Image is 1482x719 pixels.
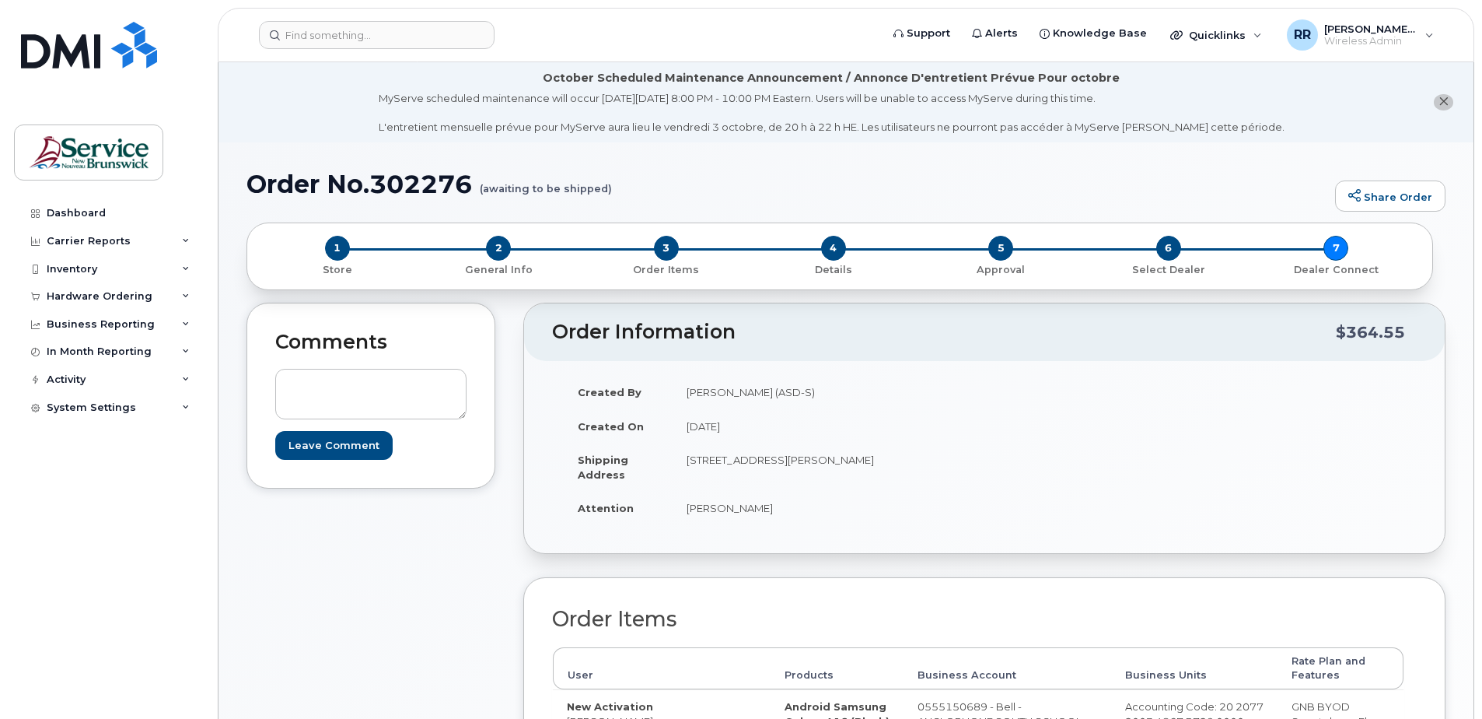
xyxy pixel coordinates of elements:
[1278,647,1403,690] th: Rate Plan and Features
[578,502,634,514] strong: Attention
[904,647,1111,690] th: Business Account
[414,261,582,277] a: 2 General Info
[673,443,973,491] td: [STREET_ADDRESS][PERSON_NAME]
[924,263,1078,277] p: Approval
[821,236,846,261] span: 4
[275,431,393,460] input: Leave Comment
[756,263,911,277] p: Details
[750,261,917,277] a: 4 Details
[1085,261,1252,277] a: 6 Select Dealer
[1336,317,1405,347] div: $364.55
[567,700,653,713] strong: New Activation
[673,375,973,409] td: [PERSON_NAME] (ASD-S)
[246,170,1327,198] h1: Order No.302276
[266,263,408,277] p: Store
[552,321,1336,343] h2: Order Information
[582,261,750,277] a: 3 Order Items
[1091,263,1246,277] p: Select Dealer
[325,236,350,261] span: 1
[654,236,679,261] span: 3
[589,263,743,277] p: Order Items
[673,491,973,525] td: [PERSON_NAME]
[379,91,1285,135] div: MyServe scheduled maintenance will occur [DATE][DATE] 8:00 PM - 10:00 PM Eastern. Users will be u...
[480,170,612,195] small: (awaiting to be shipped)
[988,236,1013,261] span: 5
[578,454,628,481] strong: Shipping Address
[260,261,414,277] a: 1 Store
[918,261,1085,277] a: 5 Approval
[1434,94,1453,110] button: close notification
[578,420,644,433] strong: Created On
[275,331,467,353] h2: Comments
[1111,647,1278,690] th: Business Units
[486,236,511,261] span: 2
[552,608,1404,631] h2: Order Items
[543,70,1120,86] div: October Scheduled Maintenance Announcement / Annonce D'entretient Prévue Pour octobre
[1156,236,1181,261] span: 6
[1335,181,1445,212] a: Share Order
[771,647,904,690] th: Products
[578,386,641,398] strong: Created By
[553,647,771,690] th: User
[673,409,973,444] td: [DATE]
[421,263,575,277] p: General Info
